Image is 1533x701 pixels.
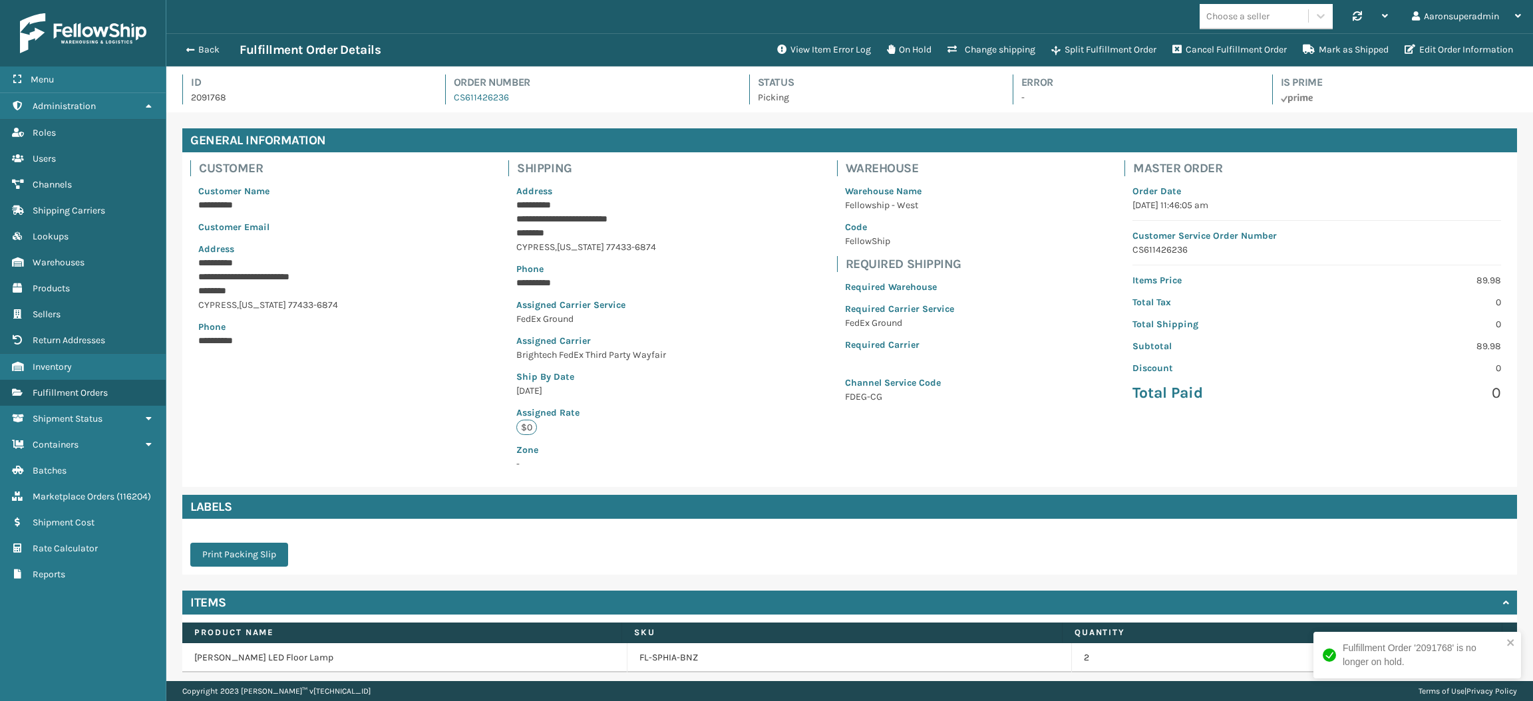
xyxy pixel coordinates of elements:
p: Total Shipping [1132,317,1309,331]
p: Total Paid [1132,383,1309,403]
p: 0 [1325,383,1501,403]
span: Warehouses [33,257,85,268]
span: Shipping Carriers [33,205,105,216]
p: [DATE] 11:46:05 am [1132,198,1501,212]
div: Fulfillment Order '2091768' is no longer on hold. [1343,641,1502,669]
span: Reports [33,569,65,580]
p: Discount [1132,361,1309,375]
p: 89.98 [1325,273,1501,287]
p: 2091768 [191,90,421,104]
p: Code [845,220,954,234]
p: Required Warehouse [845,280,954,294]
button: View Item Error Log [769,37,879,63]
p: Ship By Date [516,370,666,384]
span: Return Addresses [33,335,105,346]
h4: Error [1021,74,1248,90]
span: Products [33,283,70,294]
p: FedEx Ground [516,312,666,326]
p: Assigned Rate [516,406,666,420]
p: Brightech FedEx Third Party Wayfair [516,348,666,362]
p: Channel Service Code [845,376,954,390]
span: Channels [33,179,72,190]
span: Fulfillment Orders [33,387,108,398]
td: 2 [1072,643,1517,672]
img: logo [20,13,146,53]
span: ( 116204 ) [116,491,151,502]
a: CS611426236 [454,92,509,103]
span: Address [516,186,552,197]
p: Customer Email [198,220,338,234]
i: Split Fulfillment Order [1051,46,1061,55]
h4: Status [758,74,989,90]
span: CYPRESS [198,299,237,311]
i: On Hold [887,45,895,54]
h4: Master Order [1133,160,1509,176]
button: close [1506,637,1516,650]
button: Change shipping [939,37,1043,63]
i: Change shipping [947,45,957,54]
p: Copyright 2023 [PERSON_NAME]™ v [TECHNICAL_ID] [182,681,371,701]
p: $0 [516,420,537,435]
p: Subtotal [1132,339,1309,353]
p: 0 [1325,317,1501,331]
span: Roles [33,127,56,138]
span: Batches [33,465,67,476]
h4: Required Shipping [846,256,962,272]
span: Inventory [33,361,72,372]
i: Mark as Shipped [1303,45,1315,54]
h3: Fulfillment Order Details [240,42,381,58]
button: Edit Order Information [1397,37,1521,63]
h4: Items [190,595,226,611]
span: Shipment Status [33,413,102,424]
span: Rate Calculator [33,543,98,554]
p: FedEx Ground [845,316,954,330]
h4: General Information [182,128,1517,152]
p: Fellowship - West [845,198,954,212]
span: Address [198,243,234,255]
td: [PERSON_NAME] LED Floor Lamp [182,643,627,672]
p: Required Carrier [845,338,954,352]
label: Quantity [1075,627,1490,638]
p: 89.98 [1325,339,1501,353]
span: [US_STATE] [239,299,286,311]
button: Print Packing Slip [190,543,288,567]
p: Phone [198,320,338,334]
i: View Item Error Log [777,45,786,54]
span: - [516,443,666,470]
p: Assigned Carrier [516,334,666,348]
p: Assigned Carrier Service [516,298,666,312]
span: Marketplace Orders [33,491,114,502]
span: , [237,299,239,311]
div: Choose a seller [1206,9,1270,23]
h4: Shipping [517,160,674,176]
p: Customer Service Order Number [1132,229,1501,243]
h4: Order Number [454,74,725,90]
span: [US_STATE] [557,241,604,253]
label: Product Name [194,627,609,638]
p: Required Carrier Service [845,302,954,316]
span: 77433-6874 [606,241,656,253]
p: FellowShip [845,234,954,248]
button: Cancel Fulfillment Order [1164,37,1295,63]
p: Items Price [1132,273,1309,287]
h4: Customer [199,160,346,176]
button: Split Fulfillment Order [1043,37,1164,63]
p: CS611426236 [1132,243,1501,257]
p: 0 [1325,295,1501,309]
i: Edit [1405,45,1415,54]
span: Shipment Cost [33,517,94,528]
h4: Id [191,74,421,90]
span: CYPRESS [516,241,555,253]
p: - [1021,90,1248,104]
p: Total Tax [1132,295,1309,309]
p: Zone [516,443,666,457]
span: Users [33,153,56,164]
span: Administration [33,100,96,112]
button: On Hold [879,37,939,63]
i: Cancel Fulfillment Order [1172,45,1182,54]
h4: Labels [182,495,1517,519]
p: Phone [516,262,666,276]
p: 0 [1325,361,1501,375]
span: Lookups [33,231,69,242]
p: Customer Name [198,184,338,198]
